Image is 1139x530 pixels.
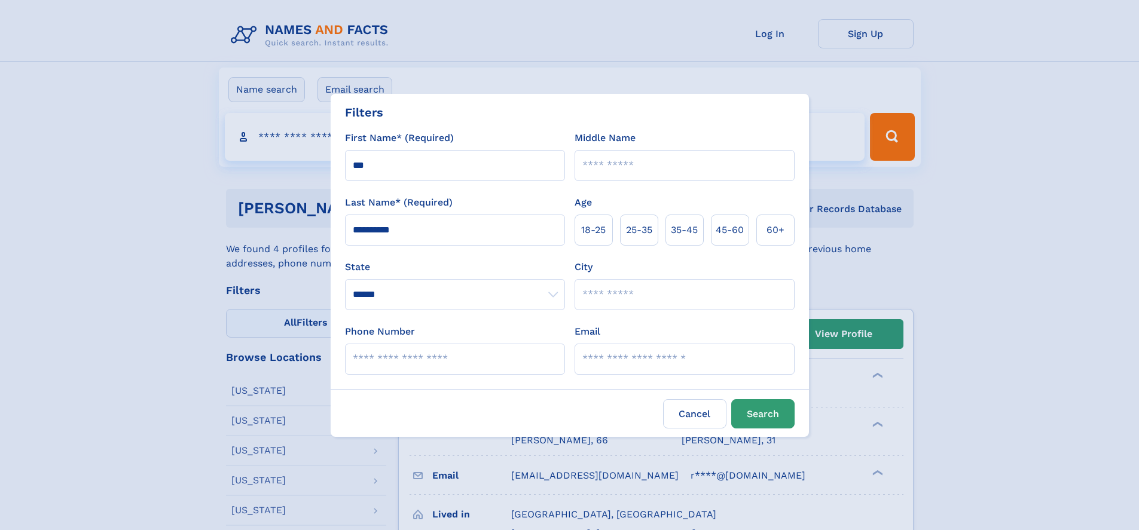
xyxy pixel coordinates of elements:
div: Filters [345,103,383,121]
button: Search [731,399,795,428]
span: 25‑35 [626,223,652,237]
span: 18‑25 [581,223,606,237]
span: 45‑60 [716,223,744,237]
label: State [345,260,565,274]
label: City [575,260,593,274]
label: Age [575,195,592,210]
span: 60+ [767,223,784,237]
label: Cancel [663,399,726,428]
label: Middle Name [575,131,636,145]
label: Phone Number [345,324,415,339]
label: First Name* (Required) [345,131,454,145]
label: Last Name* (Required) [345,195,453,210]
label: Email [575,324,600,339]
span: 35‑45 [671,223,698,237]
